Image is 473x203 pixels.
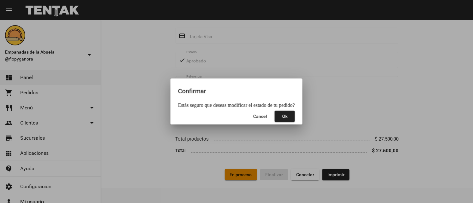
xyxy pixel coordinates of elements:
[275,111,295,122] button: Close dialog
[248,111,272,122] button: Close dialog
[282,114,288,119] span: Ok
[178,86,295,96] h2: Confirmar
[171,102,302,108] mat-dialog-content: Estás seguro que deseas modificar el estado de tu pedido?
[253,114,267,119] span: Cancel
